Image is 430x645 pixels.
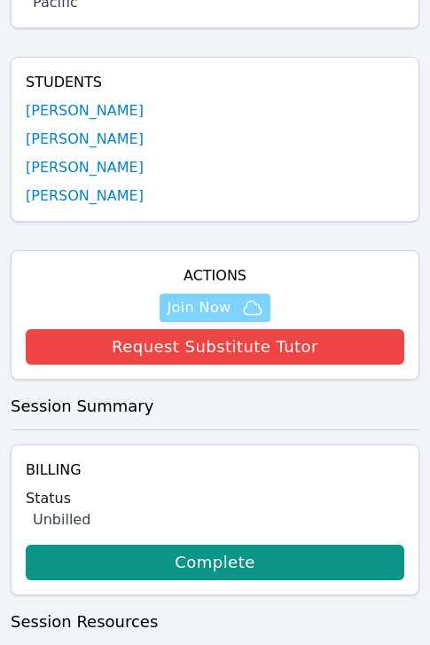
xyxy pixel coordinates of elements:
button: Request Substitute Tutor [26,329,404,365]
h4: Students [26,72,404,93]
a: [PERSON_NAME] [26,100,144,122]
button: Join Now [160,294,270,322]
h3: Session Resources [11,610,419,634]
span: Join Now [167,297,231,319]
h3: Session Summary [11,394,419,419]
a: [PERSON_NAME] [26,129,144,150]
a: Complete [26,545,404,580]
a: [PERSON_NAME] [26,185,144,207]
a: [PERSON_NAME] [26,157,144,178]
div: Unbilled [33,509,404,531]
label: Status [26,488,404,509]
h4: Actions [26,265,404,287]
h4: Billing [26,460,404,481]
